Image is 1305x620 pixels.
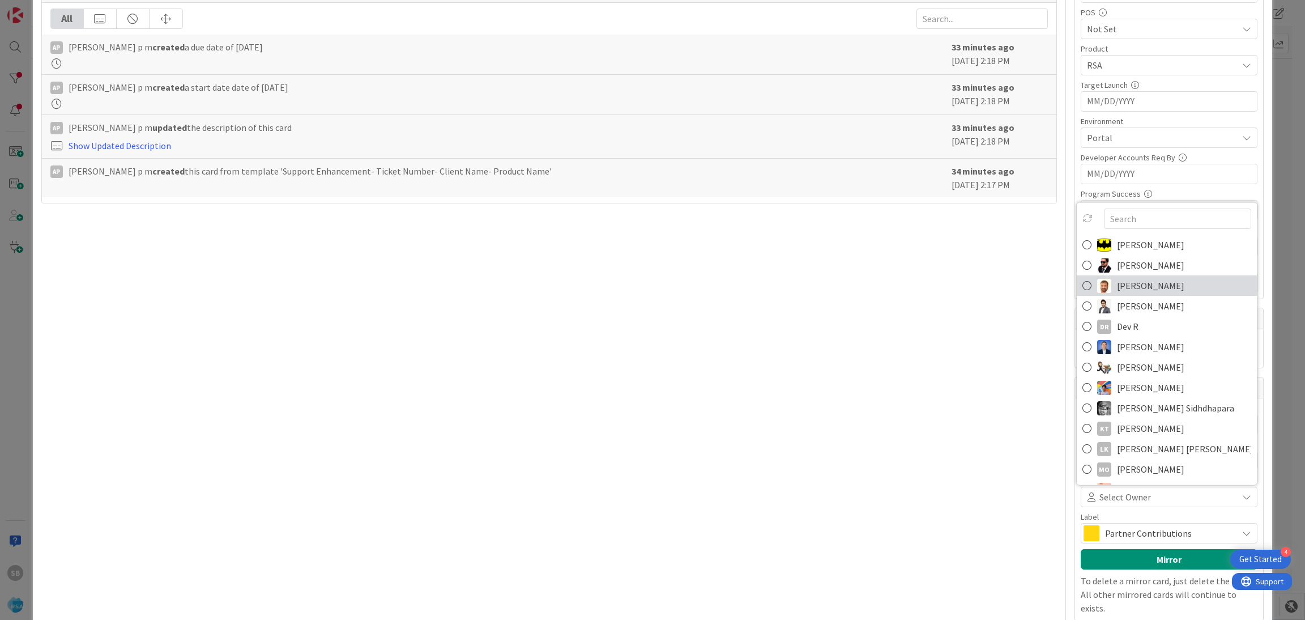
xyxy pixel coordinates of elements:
[51,9,84,28] div: All
[1087,58,1238,72] span: RSA
[1117,236,1184,253] span: [PERSON_NAME]
[1105,525,1232,541] span: Partner Contributions
[1117,440,1251,457] span: [PERSON_NAME] [PERSON_NAME]
[1117,461,1184,478] span: [PERSON_NAME]
[1081,117,1257,125] div: Environment
[69,164,552,178] span: [PERSON_NAME] p m this card from template 'Support Enhancement- Ticket Number- Client Name- Produ...
[1117,257,1184,274] span: [PERSON_NAME]
[1081,154,1257,162] div: Developer Accounts Req By
[1097,401,1111,415] img: KS
[1081,190,1257,198] div: Program Success
[1117,379,1184,396] span: [PERSON_NAME]
[1081,549,1257,570] button: Mirror
[916,9,1048,29] input: Search...
[1097,360,1111,374] img: ES
[1097,421,1111,435] div: KT
[152,122,187,133] b: updated
[1117,277,1184,294] span: [PERSON_NAME]
[1081,9,1257,16] div: POS
[1097,462,1111,476] div: MO
[1097,339,1111,354] img: DP
[1077,479,1257,500] a: RS[PERSON_NAME]
[1077,398,1257,418] a: KS[PERSON_NAME] Sidhdhapara
[69,80,288,94] span: [PERSON_NAME] p m a start date date of [DATE]
[50,41,63,54] div: Ap
[1087,22,1238,36] span: Not Set
[1117,481,1184,498] span: [PERSON_NAME]
[1104,209,1251,229] input: Search
[24,2,52,15] span: Support
[952,41,1014,53] b: 33 minutes ago
[69,140,171,151] a: Show Updated Description
[50,122,63,134] div: Ap
[1077,377,1257,398] a: JK[PERSON_NAME]
[1077,459,1257,479] a: MO[PERSON_NAME]
[69,121,292,134] span: [PERSON_NAME] p m the description of this card
[1097,299,1111,313] img: BR
[1117,318,1138,335] span: Dev R
[152,165,185,177] b: created
[1230,550,1291,569] div: Open Get Started checklist, remaining modules: 4
[1097,258,1111,272] img: AC
[1117,400,1234,417] span: [PERSON_NAME] Sidhdhapara
[1077,439,1257,459] a: Lk[PERSON_NAME] [PERSON_NAME]
[1077,275,1257,296] a: AS[PERSON_NAME]
[1239,554,1282,565] div: Get Started
[1097,441,1111,456] div: Lk
[952,165,1014,177] b: 34 minutes ago
[1117,420,1184,437] span: [PERSON_NAME]
[1117,338,1184,355] span: [PERSON_NAME]
[50,82,63,94] div: Ap
[1097,482,1111,496] img: RS
[1117,298,1184,315] span: [PERSON_NAME]
[1097,237,1111,252] img: AC
[1117,359,1184,376] span: [PERSON_NAME]
[1077,316,1257,337] a: DRDev R
[1081,513,1099,521] span: Label
[952,164,1048,192] div: [DATE] 2:17 PM
[1087,92,1251,111] input: MM/DD/YYYY
[1099,490,1151,504] span: Select Owner
[50,165,63,178] div: Ap
[1077,418,1257,439] a: KT[PERSON_NAME]
[1077,357,1257,377] a: ES[PERSON_NAME]
[1077,255,1257,275] a: AC[PERSON_NAME]
[1077,296,1257,316] a: BR[PERSON_NAME]
[952,122,1014,133] b: 33 minutes ago
[1081,45,1257,53] div: Product
[1097,380,1111,394] img: JK
[1087,131,1238,145] span: Portal
[69,40,263,54] span: [PERSON_NAME] p m a due date of [DATE]
[152,82,185,93] b: created
[952,121,1048,152] div: [DATE] 2:18 PM
[1281,547,1291,557] div: 4
[1081,574,1257,615] p: To delete a mirror card, just delete the card. All other mirrored cards will continue to exists.
[1081,81,1257,89] div: Target Launch
[1077,337,1257,357] a: DP[PERSON_NAME]
[952,80,1048,109] div: [DATE] 2:18 PM
[152,41,185,53] b: created
[1087,164,1251,184] input: MM/DD/YYYY
[952,82,1014,93] b: 33 minutes ago
[1077,235,1257,255] a: AC[PERSON_NAME]
[1097,278,1111,292] img: AS
[1097,319,1111,333] div: DR
[952,40,1048,69] div: [DATE] 2:18 PM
